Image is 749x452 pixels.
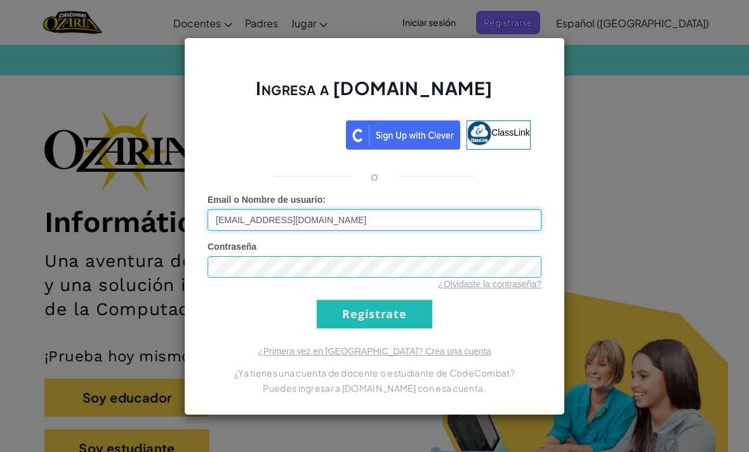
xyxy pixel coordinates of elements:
[438,279,541,289] a: ¿Olvidaste la contraseña?
[371,169,378,184] p: o
[218,120,340,150] a: Acceder con Google. Se abre en una pestaña nueva
[208,365,541,380] p: ¿Ya tienes una cuenta de docente o estudiante de CodeCombat?
[208,380,541,396] p: Puedes ingresar a [DOMAIN_NAME] con esa cuenta.
[208,242,256,252] span: Contraseña
[317,300,432,328] input: Regístrate
[208,195,322,205] span: Email o Nombre de usuario
[212,119,346,147] iframe: Botón de Acceder con Google
[208,76,541,113] h2: Ingresa a [DOMAIN_NAME]
[218,119,340,147] div: Acceder con Google. Se abre en una pestaña nueva
[491,127,530,137] span: ClassLink
[346,120,460,150] img: clever_sso_button@2x.png
[258,346,491,356] a: ¿Primera vez en [GEOGRAPHIC_DATA]? Crea una cuenta
[208,193,326,206] label: :
[467,121,491,145] img: classlink-logo-small.png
